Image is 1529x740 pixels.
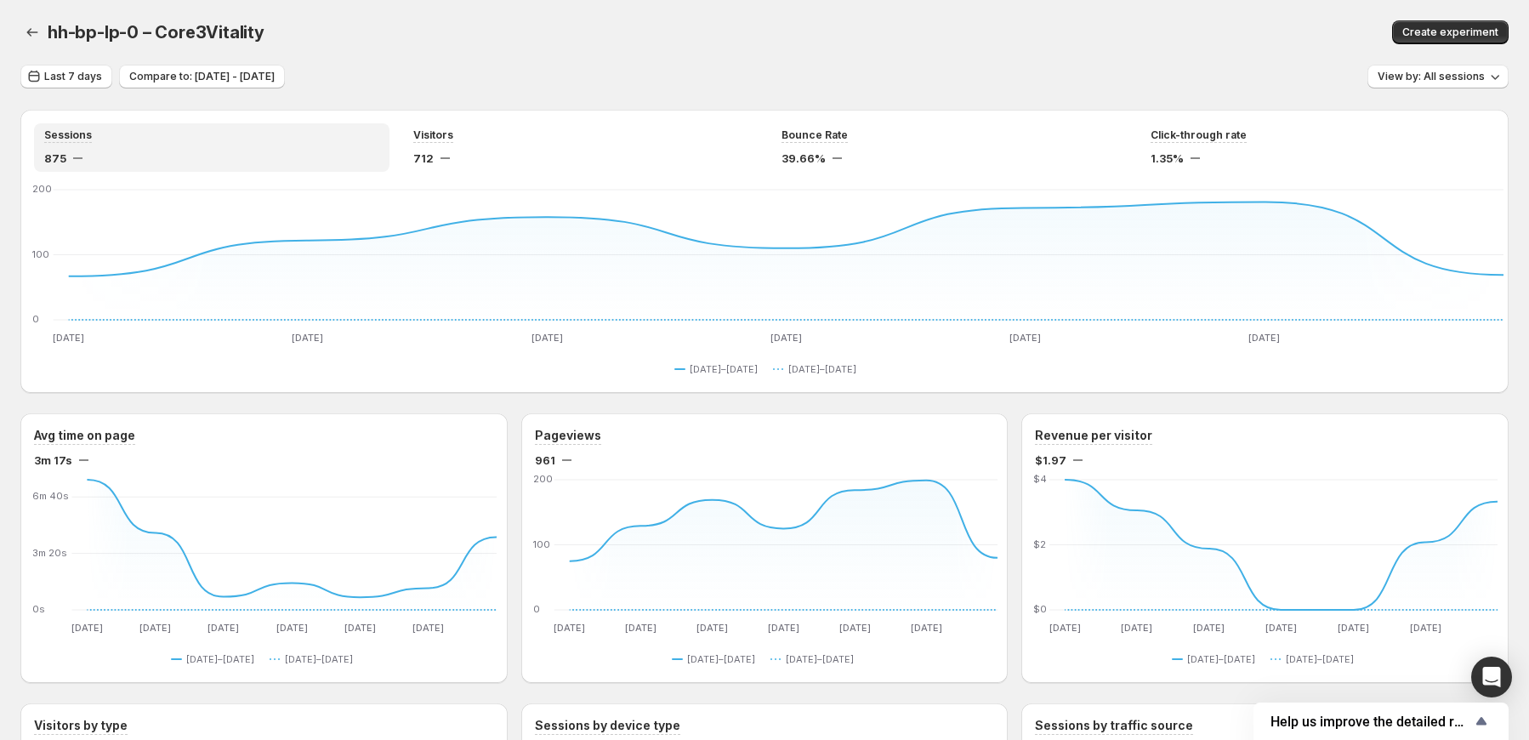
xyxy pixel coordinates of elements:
[344,622,376,634] text: [DATE]
[32,248,49,260] text: 100
[1270,649,1361,669] button: [DATE]–[DATE]
[292,332,323,344] text: [DATE]
[34,427,135,444] h3: Avg time on page
[1402,26,1498,39] span: Create experiment
[782,128,848,142] span: Bounce Rate
[1367,65,1509,88] button: View by: All sessions
[48,22,264,43] span: hh-bp-lp-0 – Core3Vitality
[1049,622,1081,634] text: [DATE]
[773,359,863,379] button: [DATE]–[DATE]
[285,652,353,666] span: [DATE]–[DATE]
[412,622,444,634] text: [DATE]
[1248,332,1280,344] text: [DATE]
[171,649,261,669] button: [DATE]–[DATE]
[1033,603,1047,615] text: $0
[535,717,680,734] h3: Sessions by device type
[1194,622,1225,634] text: [DATE]
[533,603,540,615] text: 0
[533,538,550,550] text: 100
[1187,652,1255,666] span: [DATE]–[DATE]
[139,622,171,634] text: [DATE]
[788,362,856,376] span: [DATE]–[DATE]
[786,652,854,666] span: [DATE]–[DATE]
[687,652,755,666] span: [DATE]–[DATE]
[696,622,728,634] text: [DATE]
[44,128,92,142] span: Sessions
[34,452,72,469] span: 3m 17s
[770,332,802,344] text: [DATE]
[1035,452,1066,469] span: $1.97
[32,603,45,615] text: 0s
[672,649,762,669] button: [DATE]–[DATE]
[554,622,585,634] text: [DATE]
[1378,70,1485,83] span: View by: All sessions
[53,332,84,344] text: [DATE]
[32,490,69,502] text: 6m 40s
[413,128,453,142] span: Visitors
[1151,150,1184,167] span: 1.35%
[1151,128,1247,142] span: Click-through rate
[1270,711,1492,731] button: Show survey - Help us improve the detailed report for A/B campaigns
[1035,717,1193,734] h3: Sessions by traffic source
[533,473,553,485] text: 200
[910,622,941,634] text: [DATE]
[44,150,66,167] span: 875
[1286,652,1354,666] span: [DATE]–[DATE]
[276,622,308,634] text: [DATE]
[1265,622,1297,634] text: [DATE]
[32,547,67,559] text: 3m 20s
[1270,714,1471,730] span: Help us improve the detailed report for A/B campaigns
[690,362,758,376] span: [DATE]–[DATE]
[531,332,563,344] text: [DATE]
[535,452,555,469] span: 961
[1035,427,1152,444] h3: Revenue per visitor
[770,649,861,669] button: [DATE]–[DATE]
[1471,657,1512,697] div: Open Intercom Messenger
[32,313,39,325] text: 0
[32,183,52,195] text: 200
[782,150,826,167] span: 39.66%
[34,717,128,734] h3: Visitors by type
[838,622,870,634] text: [DATE]
[20,65,112,88] button: Last 7 days
[270,649,360,669] button: [DATE]–[DATE]
[413,150,434,167] span: 712
[1172,649,1262,669] button: [DATE]–[DATE]
[1033,473,1047,485] text: $4
[1410,622,1441,634] text: [DATE]
[1392,20,1509,44] button: Create experiment
[44,70,102,83] span: Last 7 days
[71,622,103,634] text: [DATE]
[1338,622,1369,634] text: [DATE]
[1122,622,1153,634] text: [DATE]
[535,427,601,444] h3: Pageviews
[674,359,764,379] button: [DATE]–[DATE]
[119,65,285,88] button: Compare to: [DATE] - [DATE]
[186,652,254,666] span: [DATE]–[DATE]
[129,70,275,83] span: Compare to: [DATE] - [DATE]
[625,622,657,634] text: [DATE]
[1009,332,1041,344] text: [DATE]
[768,622,799,634] text: [DATE]
[1033,538,1046,550] text: $2
[207,622,239,634] text: [DATE]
